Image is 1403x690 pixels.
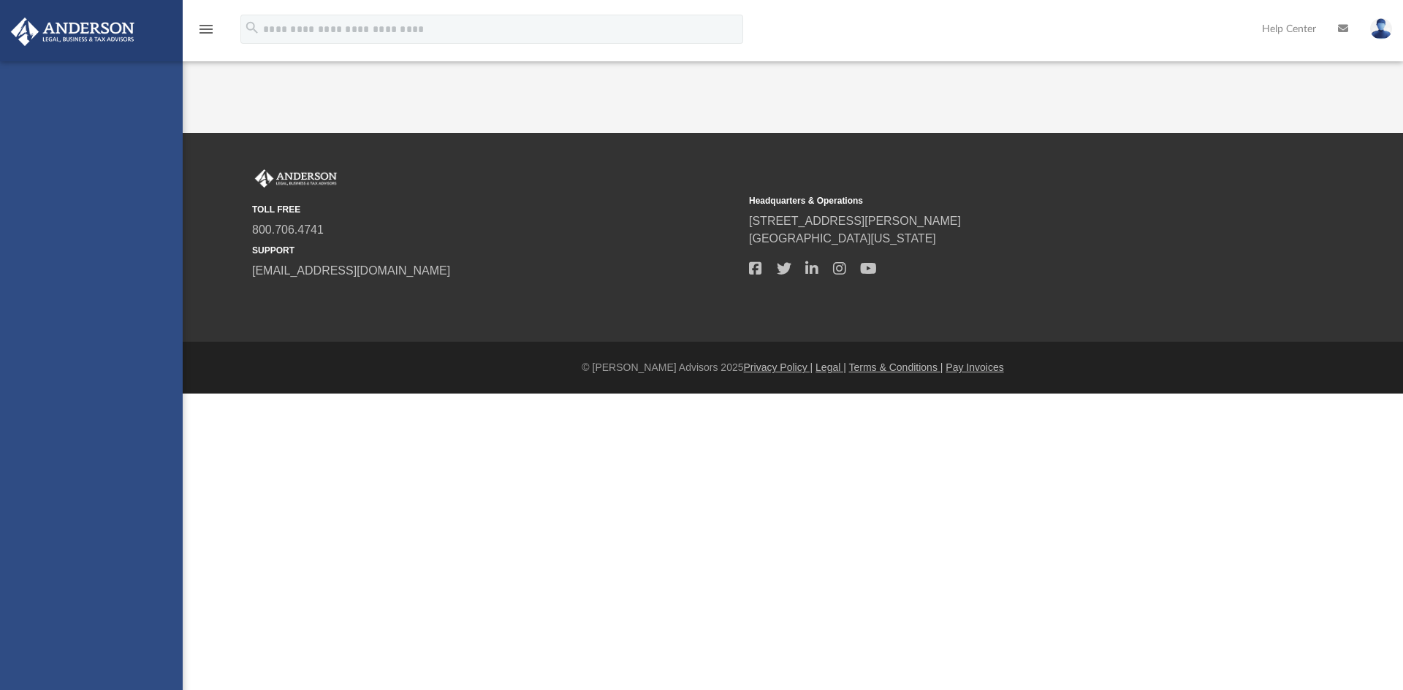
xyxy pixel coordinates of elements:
div: © [PERSON_NAME] Advisors 2025 [183,360,1403,375]
img: User Pic [1370,18,1392,39]
a: Pay Invoices [946,361,1003,373]
a: Privacy Policy | [744,361,813,373]
i: menu [197,20,215,38]
a: [STREET_ADDRESS][PERSON_NAME] [749,215,961,227]
img: Anderson Advisors Platinum Portal [252,169,340,188]
img: Anderson Advisors Platinum Portal [7,18,139,46]
i: search [244,20,260,36]
a: [GEOGRAPHIC_DATA][US_STATE] [749,232,936,245]
small: SUPPORT [252,244,739,257]
a: Legal | [815,361,846,373]
a: [EMAIL_ADDRESS][DOMAIN_NAME] [252,264,450,277]
small: TOLL FREE [252,203,739,216]
a: Terms & Conditions | [849,361,943,373]
small: Headquarters & Operations [749,194,1236,207]
a: menu [197,28,215,38]
a: 800.706.4741 [252,223,324,236]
